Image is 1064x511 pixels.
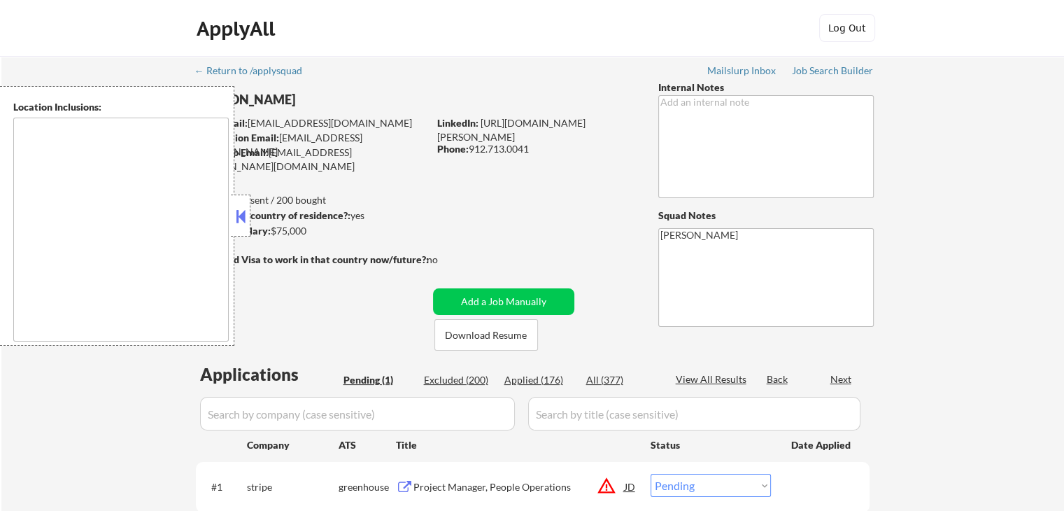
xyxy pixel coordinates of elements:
div: Back [767,372,789,386]
div: Job Search Builder [792,66,874,76]
div: Title [396,438,637,452]
div: Applied (176) [504,373,574,387]
div: 176 sent / 200 bought [195,193,428,207]
button: Log Out [819,14,875,42]
div: JD [623,474,637,499]
div: Applications [200,366,339,383]
a: [URL][DOMAIN_NAME][PERSON_NAME] [437,117,586,143]
div: ATS [339,438,396,452]
div: [EMAIL_ADDRESS][DOMAIN_NAME] [197,131,428,158]
button: Add a Job Manually [433,288,574,315]
div: Company [247,438,339,452]
div: ApplyAll [197,17,279,41]
div: Location Inclusions: [13,100,229,114]
div: #1 [211,480,236,494]
div: [PERSON_NAME] [196,91,483,108]
div: greenhouse [339,480,396,494]
input: Search by company (case sensitive) [200,397,515,430]
div: yes [195,209,424,223]
div: Project Manager, People Operations [413,480,625,494]
div: stripe [247,480,339,494]
input: Search by title (case sensitive) [528,397,860,430]
button: warning_amber [597,476,616,496]
strong: Will need Visa to work in that country now/future?: [196,253,429,265]
div: Status [651,432,771,457]
strong: Can work in country of residence?: [195,209,350,221]
div: [EMAIL_ADDRESS][DOMAIN_NAME] [197,116,428,130]
div: Squad Notes [658,209,874,223]
strong: LinkedIn: [437,117,478,129]
a: Mailslurp Inbox [707,65,777,79]
div: Internal Notes [658,80,874,94]
div: $75,000 [195,224,428,238]
strong: Phone: [437,143,469,155]
div: Mailslurp Inbox [707,66,777,76]
div: Date Applied [791,438,853,452]
a: ← Return to /applysquad [194,65,315,79]
div: Next [830,372,853,386]
div: Pending (1) [343,373,413,387]
button: Download Resume [434,319,538,351]
div: [EMAIL_ADDRESS][PERSON_NAME][DOMAIN_NAME] [196,146,428,173]
div: Excluded (200) [424,373,494,387]
div: no [427,253,467,267]
div: All (377) [586,373,656,387]
div: 912.713.0041 [437,142,635,156]
div: View All Results [676,372,751,386]
div: ← Return to /applysquad [194,66,315,76]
